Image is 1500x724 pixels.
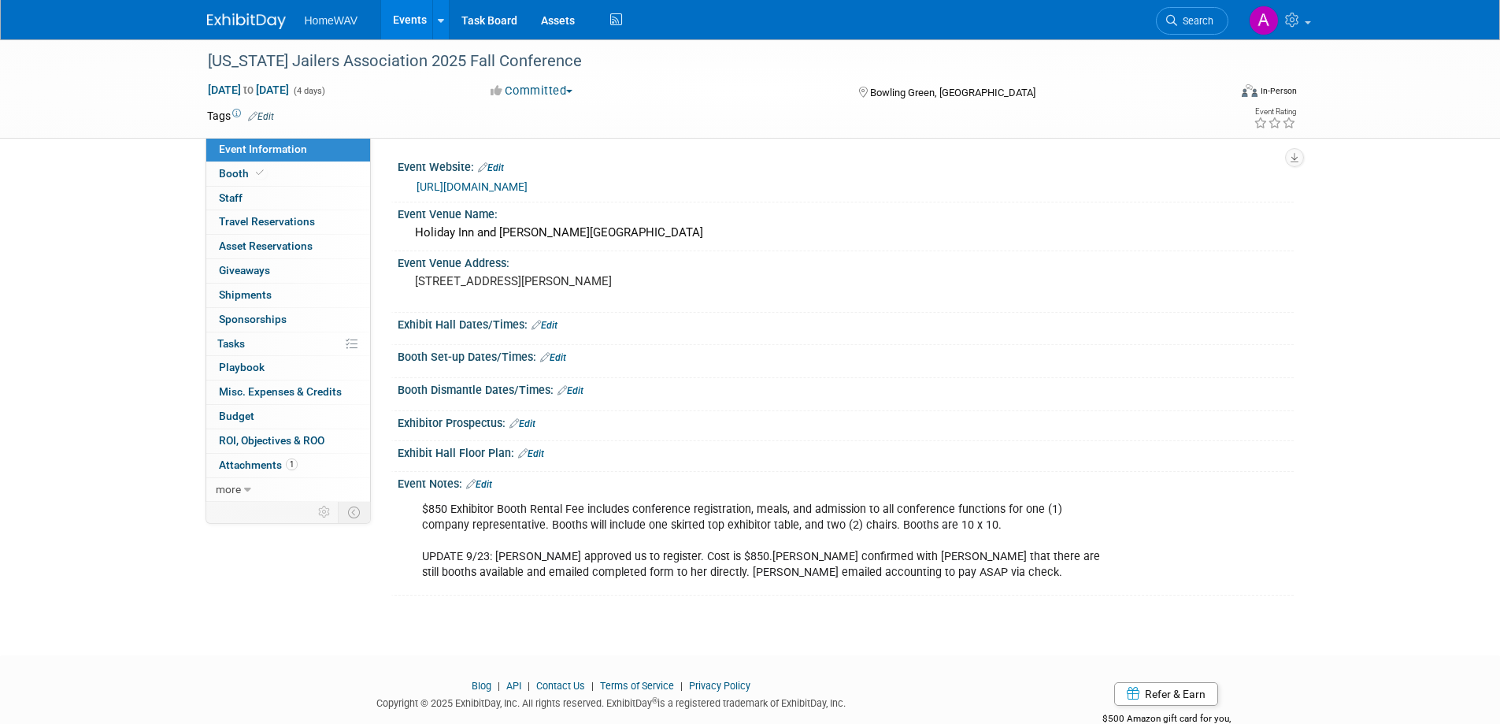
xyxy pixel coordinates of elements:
[206,454,370,477] a: Attachments1
[417,180,528,193] a: [URL][DOMAIN_NAME]
[206,138,370,162] a: Event Information
[415,274,754,288] pre: [STREET_ADDRESS][PERSON_NAME]
[600,680,674,692] a: Terms of Service
[206,284,370,307] a: Shipments
[506,680,521,692] a: API
[286,459,298,470] span: 1
[311,502,339,522] td: Personalize Event Tab Strip
[540,352,566,363] a: Edit
[689,680,750,692] a: Privacy Policy
[207,83,290,97] span: [DATE] [DATE]
[398,441,1294,462] div: Exhibit Hall Floor Plan:
[652,696,657,705] sup: ®
[1114,682,1218,706] a: Refer & Earn
[241,84,256,96] span: to
[206,381,370,404] a: Misc. Expenses & Credits
[485,83,579,99] button: Committed
[207,13,286,29] img: ExhibitDay
[219,313,287,325] span: Sponsorships
[398,313,1294,333] div: Exhibit Hall Dates/Times:
[207,692,1017,711] div: Copyright © 2025 ExhibitDay, Inc. All rights reserved. ExhibitDay is a registered trademark of Ex...
[409,221,1282,245] div: Holiday Inn and [PERSON_NAME][GEOGRAPHIC_DATA]
[219,459,298,471] span: Attachments
[219,191,243,204] span: Staff
[518,448,544,459] a: Edit
[256,169,264,177] i: Booth reservation complete
[219,385,342,398] span: Misc. Expenses & Credits
[1135,82,1298,106] div: Event Format
[219,239,313,252] span: Asset Reservations
[398,155,1294,176] div: Event Website:
[1249,6,1279,35] img: Amanda Jasper
[207,108,274,124] td: Tags
[1177,15,1213,27] span: Search
[219,215,315,228] span: Travel Reservations
[206,162,370,186] a: Booth
[411,494,1120,588] div: $850 Exhibitor Booth Rental Fee includes conference registration, meals, and admission to all con...
[202,47,1205,76] div: [US_STATE] Jailers Association 2025 Fall Conference
[398,472,1294,492] div: Event Notes:
[248,111,274,122] a: Edit
[1254,108,1296,116] div: Event Rating
[398,411,1294,432] div: Exhibitor Prospectus:
[219,288,272,301] span: Shipments
[216,483,241,496] span: more
[1242,84,1257,97] img: Format-Inperson.png
[217,337,245,350] span: Tasks
[536,680,585,692] a: Contact Us
[466,479,492,490] a: Edit
[219,143,307,155] span: Event Information
[524,680,534,692] span: |
[557,385,583,396] a: Edit
[219,410,254,422] span: Budget
[870,87,1035,98] span: Bowling Green, [GEOGRAPHIC_DATA]
[478,162,504,173] a: Edit
[206,429,370,453] a: ROI, Objectives & ROO
[206,478,370,502] a: more
[219,167,267,180] span: Booth
[338,502,370,522] td: Toggle Event Tabs
[292,86,325,96] span: (4 days)
[398,251,1294,271] div: Event Venue Address:
[219,434,324,447] span: ROI, Objectives & ROO
[587,680,598,692] span: |
[206,356,370,380] a: Playbook
[206,210,370,234] a: Travel Reservations
[206,235,370,258] a: Asset Reservations
[531,320,557,331] a: Edit
[1156,7,1228,35] a: Search
[219,361,265,373] span: Playbook
[206,259,370,283] a: Giveaways
[398,345,1294,366] div: Booth Set-up Dates/Times:
[206,308,370,332] a: Sponsorships
[676,680,687,692] span: |
[206,405,370,429] a: Budget
[206,187,370,210] a: Staff
[1260,85,1297,97] div: In-Person
[398,202,1294,222] div: Event Venue Name:
[206,332,370,356] a: Tasks
[398,378,1294,399] div: Booth Dismantle Dates/Times:
[305,14,358,27] span: HomeWAV
[472,680,491,692] a: Blog
[219,264,270,277] span: Giveaways
[494,680,504,692] span: |
[509,418,535,429] a: Edit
